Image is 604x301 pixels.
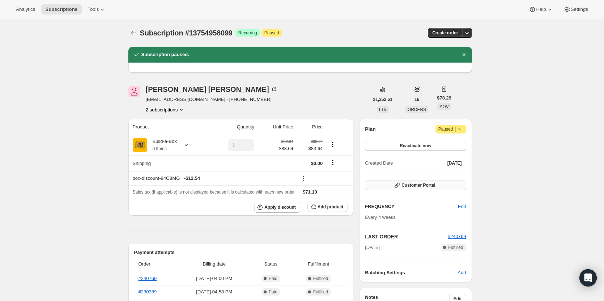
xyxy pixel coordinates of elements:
span: Subscription #13754958099 [140,29,233,37]
h2: Payment attempts [134,249,348,256]
h2: LAST ORDER [365,233,448,240]
span: | [455,126,456,132]
span: [DATE] [365,244,380,251]
span: 16 [414,97,419,102]
button: Dismiss notification [459,50,469,60]
span: Every 4 weeks [365,215,396,220]
span: Analytics [16,7,35,12]
button: Add [453,267,470,279]
button: #240769 [448,233,466,240]
span: Customer Portal [401,182,435,188]
button: Subscriptions [41,4,82,14]
div: Open Intercom Messenger [579,269,597,287]
th: Product [128,119,208,135]
span: Edit [458,203,466,210]
span: Recurring [238,30,257,36]
span: $78.29 [437,94,451,102]
button: Edit [454,201,470,212]
div: box-discount-94G8MG [133,175,293,182]
button: Reactivate now [365,141,466,151]
span: Paused [438,126,463,133]
span: $1,252.61 [373,97,392,102]
button: $1,252.61 [369,94,397,105]
th: Order [134,256,178,272]
button: Subscriptions [128,28,139,38]
th: Quantity [208,119,256,135]
button: Product actions [327,140,339,148]
span: Fulfilled [313,276,328,281]
span: $0.00 [311,161,323,166]
button: Product actions [146,106,185,113]
button: Analytics [12,4,39,14]
span: $71.10 [303,189,317,195]
span: Tools [88,7,99,12]
button: Customer Portal [365,180,466,190]
button: [DATE] [443,158,466,168]
span: [DATE] · 04:58 PM [180,288,248,296]
span: $83.64 [279,145,293,152]
a: #240769 [139,276,157,281]
th: Unit Price [256,119,295,135]
span: Paid [269,289,277,295]
h2: FREQUENCY [365,203,458,210]
span: [DATE] · 04:00 PM [180,275,248,282]
div: Build-a-Box [147,138,177,152]
button: Apply discount [254,202,300,213]
th: Price [295,119,325,135]
span: [DATE] [447,160,462,166]
h6: Batching Settings [365,269,458,276]
span: Settings [571,7,588,12]
span: Create order [432,30,458,36]
span: Apply discount [264,204,296,210]
span: ORDERS [408,107,426,112]
a: #240769 [448,234,466,239]
span: Subscriptions [45,7,77,12]
span: Paid [269,276,277,281]
span: Created Date [365,160,393,167]
span: Paused [264,30,279,36]
span: - $12.54 [184,175,200,182]
span: Reactivate now [400,143,431,149]
div: [PERSON_NAME] [PERSON_NAME] [146,86,278,93]
span: LTV [379,107,387,112]
small: $92.94 [311,139,323,144]
button: Help [524,4,557,14]
img: product img [133,138,147,152]
span: Fulfilled [448,245,463,250]
h2: Plan [365,126,376,133]
span: Tracy McDonagh [128,86,140,97]
span: Status [252,260,289,268]
span: Sales tax (if applicable) is not displayed because it is calculated with each new order. [133,190,296,195]
th: Shipping [128,155,208,171]
button: 16 [410,94,424,105]
button: Create order [428,28,462,38]
span: Add [458,269,466,276]
span: Billing date [180,260,248,268]
span: [EMAIL_ADDRESS][DOMAIN_NAME] · [PHONE_NUMBER] [146,96,278,103]
h2: Subscription paused. [141,51,189,58]
span: Fulfillment [294,260,343,268]
button: Settings [559,4,592,14]
button: Add product [307,202,348,212]
span: AOV [439,104,448,109]
span: Fulfilled [313,289,328,295]
button: Shipping actions [327,158,339,166]
a: #230389 [139,289,157,294]
span: Help [536,7,546,12]
small: $92.94 [281,139,293,144]
button: Tools [83,4,110,14]
span: Add product [318,204,343,210]
small: 6 Items [153,146,167,151]
span: $83.64 [298,145,323,152]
